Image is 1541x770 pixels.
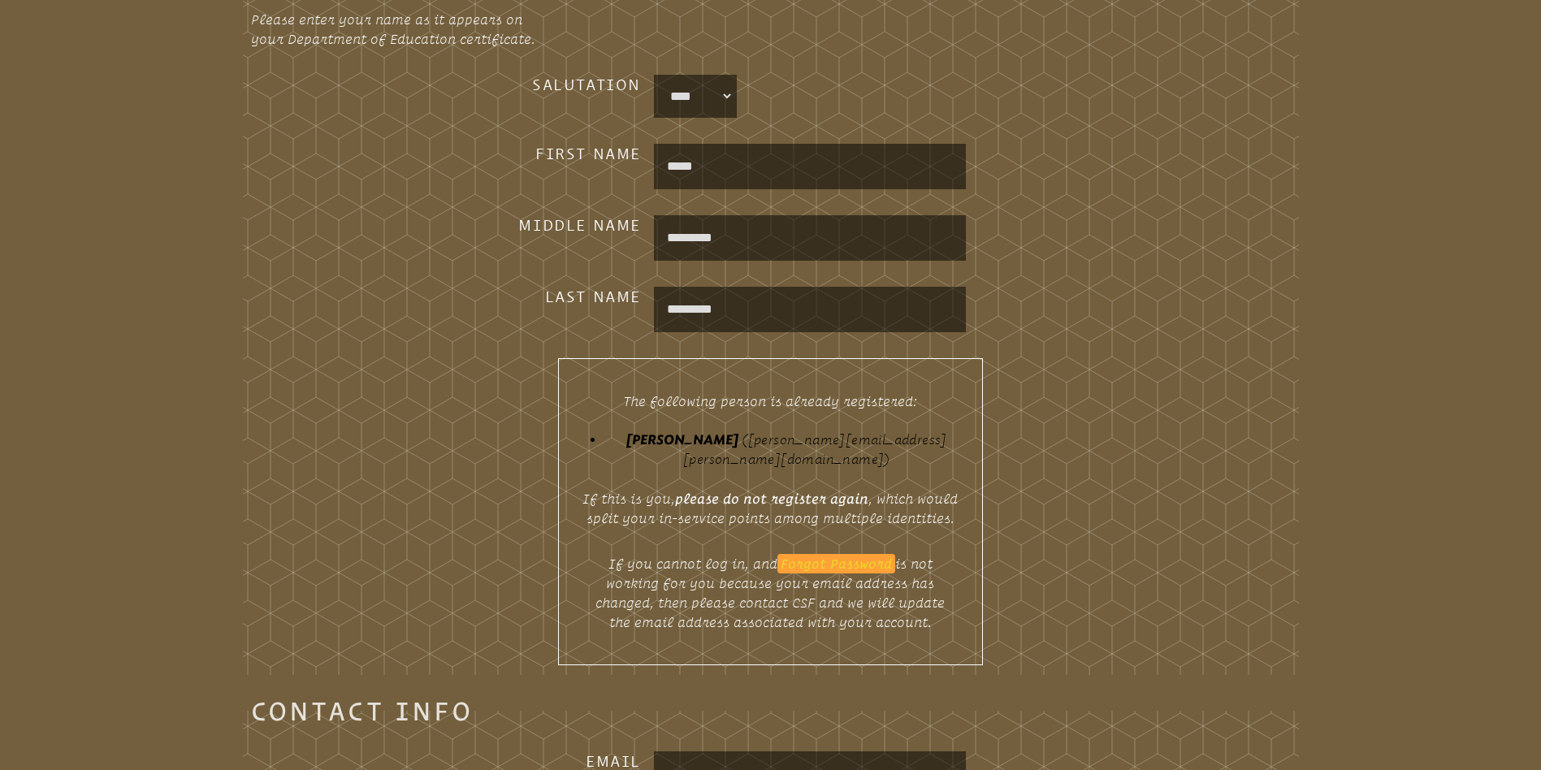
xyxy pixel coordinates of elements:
legend: Contact Info [251,701,473,720]
span: ([PERSON_NAME][EMAIL_ADDRESS][PERSON_NAME][DOMAIN_NAME]) [683,432,947,467]
b: please do not register again [675,491,868,506]
span: [PERSON_NAME] [626,432,738,448]
h3: Salutation [381,75,641,94]
a: Forgot Password [777,554,895,573]
p: If this is you, , which would split your in-service points among multiple identities. [572,482,969,534]
h3: Middle Name [381,215,641,235]
p: Please enter your name as it appears on your Department of Education certificate. [251,10,771,49]
p: If you cannot log in, and is not working for you because your email address has changed, then ple... [572,547,969,638]
select: persons_salutation [657,78,734,115]
p: The following person is already registered: [572,385,969,417]
h3: Last Name [381,287,641,306]
h3: First Name [381,144,641,163]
